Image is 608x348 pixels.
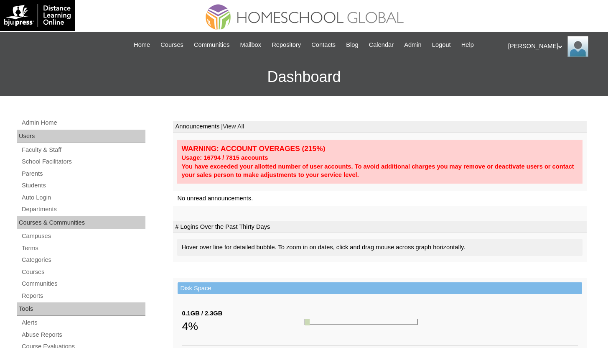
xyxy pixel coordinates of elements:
a: Students [21,180,145,191]
div: 4% [182,318,305,335]
a: Parents [21,169,145,179]
span: Help [461,40,474,50]
a: Alerts [21,317,145,328]
a: Blog [342,40,362,50]
a: Abuse Reports [21,330,145,340]
td: # Logins Over the Past Thirty Days [173,221,587,233]
a: Terms [21,243,145,253]
div: WARNING: ACCOUNT OVERAGES (215%) [181,144,578,154]
strong: Usage: 16794 / 7815 accounts [181,154,268,161]
span: Mailbox [240,40,262,50]
div: [PERSON_NAME] [508,36,600,57]
span: Calendar [369,40,394,50]
a: Admin [400,40,426,50]
span: Contacts [311,40,336,50]
td: No unread announcements. [173,191,587,206]
div: Courses & Communities [17,216,145,230]
a: Categories [21,255,145,265]
a: Campuses [21,231,145,241]
a: Help [457,40,478,50]
a: Communities [21,279,145,289]
a: Auto Login [21,192,145,203]
div: You have exceeded your allotted number of user accounts. To avoid additional charges you may remo... [181,162,578,179]
a: Courses [156,40,188,50]
a: Courses [21,267,145,277]
a: Reports [21,291,145,301]
div: Users [17,130,145,143]
td: Announcements | [173,121,587,133]
div: 0.1GB / 2.3GB [182,309,305,318]
a: School Facilitators [21,156,145,167]
div: Tools [17,302,145,316]
a: Calendar [365,40,398,50]
a: Communities [190,40,234,50]
span: Repository [272,40,301,50]
a: Mailbox [236,40,266,50]
div: Hover over line for detailed bubble. To zoom in on dates, click and drag mouse across graph horiz... [177,239,583,256]
span: Logout [432,40,451,50]
img: logo-white.png [4,4,71,27]
a: View All [223,123,244,130]
span: Blog [346,40,358,50]
a: Admin Home [21,118,145,128]
a: Departments [21,204,145,215]
img: Anna Beltran [567,36,588,57]
td: Disk Space [178,282,582,294]
h3: Dashboard [4,58,604,96]
span: Communities [194,40,230,50]
a: Home [130,40,154,50]
span: Courses [160,40,183,50]
a: Logout [428,40,455,50]
a: Faculty & Staff [21,145,145,155]
span: Home [134,40,150,50]
a: Contacts [307,40,340,50]
span: Admin [404,40,422,50]
a: Repository [267,40,305,50]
